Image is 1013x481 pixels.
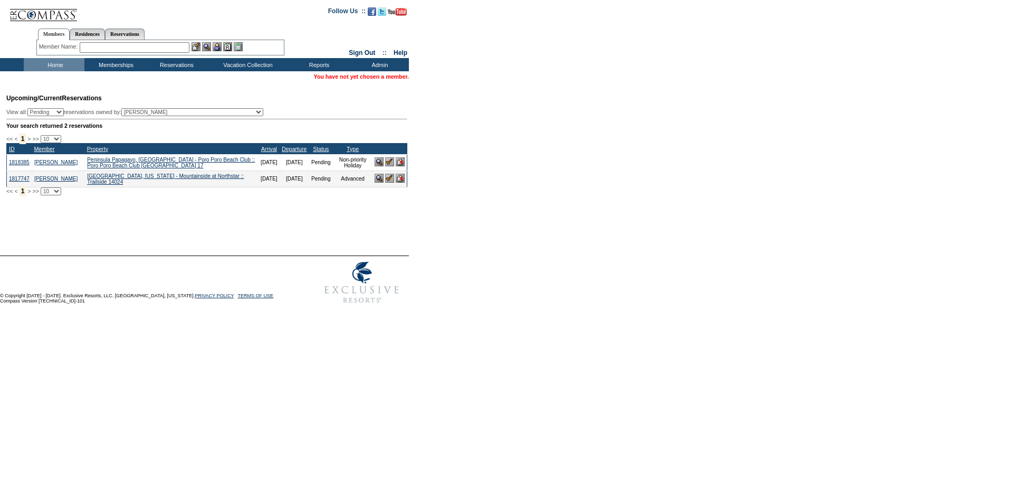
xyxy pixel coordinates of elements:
[6,188,13,194] span: <<
[6,108,268,116] div: View all: reservations owned by:
[396,174,405,183] img: Cancel Reservation
[368,7,376,16] img: Become our fan on Facebook
[394,49,407,56] a: Help
[9,159,30,165] a: 1818385
[6,122,407,129] div: Your search returned 2 reservations
[259,171,280,187] td: [DATE]
[368,11,376,17] a: Become our fan on Facebook
[282,146,307,152] a: Departure
[32,136,39,142] span: >>
[84,58,145,71] td: Memberships
[145,58,206,71] td: Reservations
[314,256,409,309] img: Exclusive Resorts
[34,159,78,165] a: [PERSON_NAME]
[87,157,255,168] a: Peninsula Papagayo, [GEOGRAPHIC_DATA] - Poro Poro Beach Club :: Poro Poro Beach Club [GEOGRAPHIC_...
[234,42,243,51] img: b_calculator.gif
[6,136,13,142] span: <<
[396,157,405,166] img: Cancel Reservation
[9,146,15,152] a: ID
[14,136,17,142] span: <
[223,42,232,51] img: Reservations
[383,49,387,56] span: ::
[375,157,384,166] img: View Reservation
[195,293,234,298] a: PRIVACY POLICY
[388,8,407,16] img: Subscribe to our YouTube Channel
[378,11,386,17] a: Follow us on Twitter
[348,58,409,71] td: Admin
[385,174,394,183] img: Confirm Reservation
[333,154,372,171] td: Non-priority Holiday
[87,173,244,185] a: [GEOGRAPHIC_DATA], [US_STATE] - Mountainside at Northstar :: Trailside 14024
[14,188,17,194] span: <
[20,134,26,144] span: 1
[288,58,348,71] td: Reports
[27,188,31,194] span: >
[375,174,384,183] img: View Reservation
[6,95,62,102] span: Upcoming/Current
[388,11,407,17] a: Subscribe to our YouTube Channel
[24,58,84,71] td: Home
[32,188,39,194] span: >>
[34,176,78,182] a: [PERSON_NAME]
[347,146,359,152] a: Type
[9,176,30,182] a: 1817747
[309,171,333,187] td: Pending
[238,293,274,298] a: TERMS OF USE
[38,29,70,40] a: Members
[192,42,200,51] img: b_edit.gif
[261,146,277,152] a: Arrival
[27,136,31,142] span: >
[6,95,102,102] span: Reservations
[206,58,288,71] td: Vacation Collection
[309,154,333,171] td: Pending
[328,6,366,19] td: Follow Us ::
[105,29,145,40] a: Reservations
[87,146,108,152] a: Property
[280,171,309,187] td: [DATE]
[39,42,80,51] div: Member Name:
[385,157,394,166] img: Confirm Reservation
[349,49,375,56] a: Sign Out
[34,146,54,152] a: Member
[70,29,105,40] a: Residences
[20,186,26,196] span: 1
[202,42,211,51] img: View
[280,154,309,171] td: [DATE]
[259,154,280,171] td: [DATE]
[313,146,329,152] a: Status
[378,7,386,16] img: Follow us on Twitter
[314,73,409,80] span: You have not yet chosen a member.
[333,171,372,187] td: Advanced
[213,42,222,51] img: Impersonate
